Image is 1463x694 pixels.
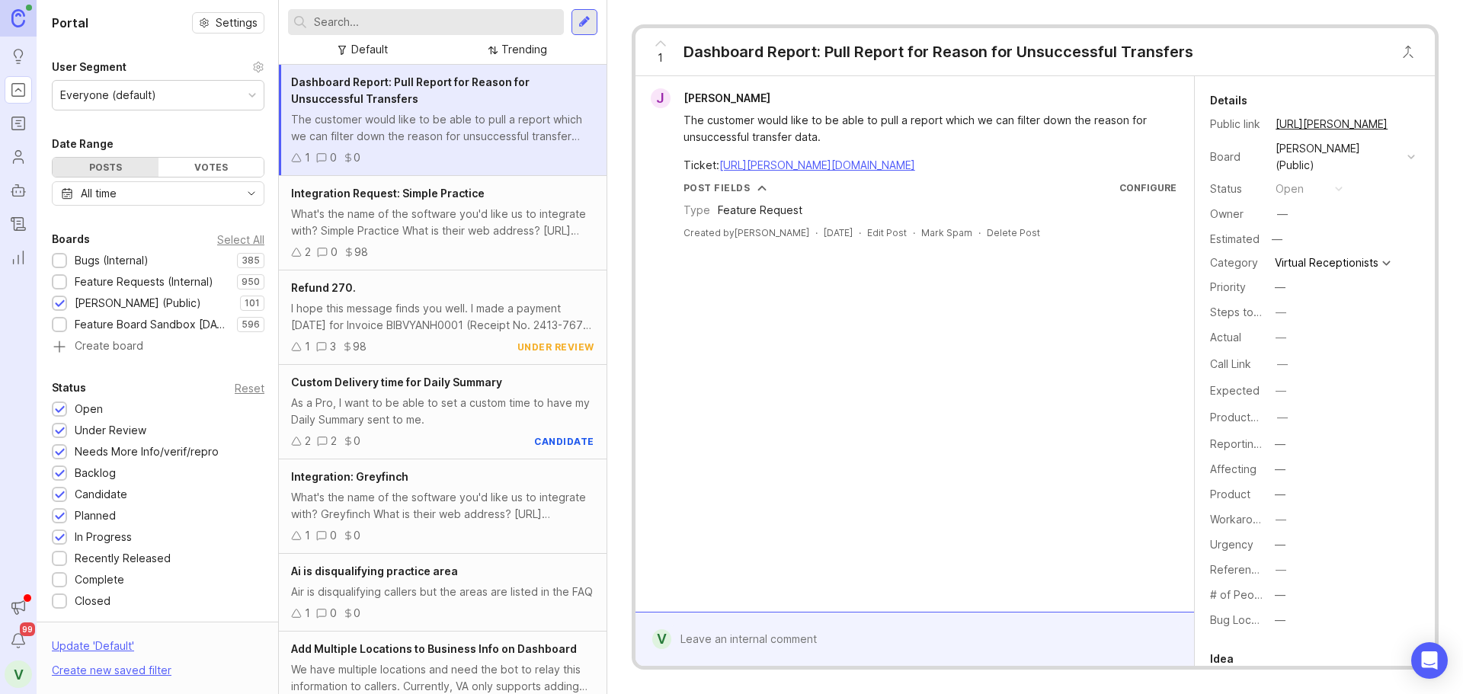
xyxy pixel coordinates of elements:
[1210,91,1247,110] div: Details
[1210,563,1278,576] label: Reference(s)
[305,433,311,449] div: 2
[501,41,547,58] div: Trending
[242,254,260,267] p: 385
[75,316,229,333] div: Feature Board Sandbox [DATE]
[60,87,156,104] div: Everyone (default)
[1210,254,1263,271] div: Category
[351,41,388,58] div: Default
[52,662,171,679] div: Create new saved filter
[52,58,126,76] div: User Segment
[651,88,671,108] div: J
[52,14,88,32] h1: Portal
[1275,279,1285,296] div: —
[242,318,260,331] p: 596
[642,88,783,108] a: J[PERSON_NAME]
[354,244,368,261] div: 98
[217,235,264,244] div: Select All
[75,486,127,503] div: Candidate
[683,202,710,219] div: Type
[5,143,32,171] a: Users
[305,149,310,166] div: 1
[1271,114,1392,134] a: [URL][PERSON_NAME]
[534,435,594,448] div: candidate
[1119,182,1176,193] a: Configure
[53,158,158,177] div: Posts
[683,226,809,239] div: Created by [PERSON_NAME]
[291,300,594,334] div: I hope this message finds you well. I made a payment [DATE] for Invoice BIBVYANH0001 (Receipt No....
[5,210,32,238] a: Changelog
[1210,331,1241,344] label: Actual
[75,465,116,481] div: Backlog
[1210,234,1260,245] div: Estimated
[1267,229,1287,249] div: —
[1275,257,1378,268] div: Virtual Receptionists
[1275,436,1285,453] div: —
[75,529,132,545] div: In Progress
[921,226,972,239] button: Mark Spam
[658,50,663,66] span: 1
[75,422,146,439] div: Under Review
[291,376,502,389] span: Custom Delivery time for Daily Summary
[5,593,32,621] button: Announcements
[291,187,485,200] span: Integration Request: Simple Practice
[235,384,264,392] div: Reset
[1210,650,1234,668] div: Idea
[1210,305,1314,318] label: Steps to Reproduce
[291,75,530,105] span: Dashboard Report: Pull Report for Reason for Unsuccessful Transfers
[1275,612,1285,628] div: —
[683,91,770,104] span: [PERSON_NAME]
[1210,437,1292,450] label: Reporting Team
[75,443,219,460] div: Needs More Info/verif/repro
[683,181,767,194] button: Post Fields
[52,379,86,397] div: Status
[978,226,981,239] div: ·
[75,571,124,588] div: Complete
[291,281,356,294] span: Refund 270.
[683,112,1164,146] div: The customer would like to be able to pull a report which we can filter down the reason for unsuc...
[353,338,367,355] div: 98
[718,202,802,219] div: Feature Request
[305,338,310,355] div: 1
[1210,181,1263,197] div: Status
[216,15,258,30] span: Settings
[987,226,1040,239] div: Delete Post
[1210,538,1253,551] label: Urgency
[354,149,360,166] div: 0
[517,341,594,353] div: under review
[1277,409,1288,426] div: —
[291,111,594,145] div: The customer would like to be able to pull a report which we can filter down the reason for unsuc...
[1276,329,1286,346] div: —
[330,527,337,544] div: 0
[1210,206,1263,222] div: Owner
[1271,381,1291,401] button: Expected
[815,226,818,239] div: ·
[75,295,201,312] div: [PERSON_NAME] (Public)
[5,110,32,137] a: Roadmaps
[1210,411,1291,424] label: ProductboardID
[1275,486,1285,503] div: —
[291,642,577,655] span: Add Multiple Locations to Business Info on Dashboard
[1273,408,1292,427] button: ProductboardID
[11,9,25,27] img: Canny Home
[291,206,594,239] div: What's the name of the software you'd like us to integrate with? Simple Practice What is their we...
[1273,354,1292,374] button: Call Link
[192,12,264,34] a: Settings
[913,226,915,239] div: ·
[1276,511,1286,528] div: —
[291,584,594,600] div: Air is disqualifying callers but the areas are listed in the FAQ
[242,276,260,288] p: 950
[5,660,32,688] button: V
[279,365,607,459] a: Custom Delivery time for Daily SummaryAs a Pro, I want to be able to set a custom time to have my...
[330,605,337,622] div: 0
[1210,357,1251,370] label: Call Link
[1210,280,1246,293] label: Priority
[330,338,336,355] div: 3
[75,550,171,567] div: Recently Released
[1210,488,1250,501] label: Product
[279,270,607,365] a: Refund 270.I hope this message finds you well. I made a payment [DATE] for Invoice BIBVYANH0001 (...
[75,273,213,290] div: Feature Requests (Internal)
[245,297,260,309] p: 101
[1271,302,1291,322] button: Steps to Reproduce
[652,629,671,649] div: V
